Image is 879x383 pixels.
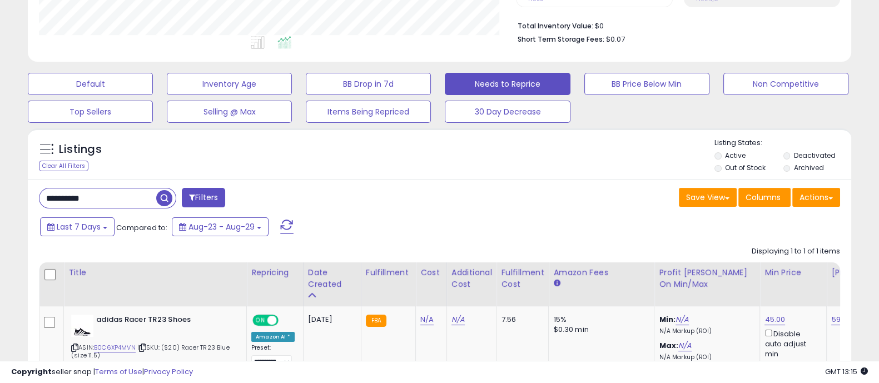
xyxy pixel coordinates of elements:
button: Needs to Reprice [445,73,570,95]
button: Inventory Age [167,73,292,95]
div: Disable auto adjust min [764,327,818,359]
b: Short Term Storage Fees: [518,34,604,44]
div: Min Price [764,267,822,278]
b: Min: [659,314,676,325]
label: Archived [793,163,823,172]
div: Displaying 1 to 1 of 1 items [752,246,840,257]
button: Last 7 Days [40,217,115,236]
button: Top Sellers [28,101,153,123]
label: Active [725,151,746,160]
button: Save View [679,188,737,207]
span: Columns [746,192,781,203]
div: Cost [420,267,442,278]
button: BB Price Below Min [584,73,709,95]
div: ASIN: [71,315,238,373]
label: Deactivated [793,151,835,160]
button: Selling @ Max [167,101,292,123]
button: Filters [182,188,225,207]
div: Date Created [308,267,356,290]
p: N/A Markup (ROI) [659,327,751,335]
a: N/A [451,314,465,325]
img: 31QuNiVCzqL._SL40_.jpg [71,315,93,337]
span: Compared to: [116,222,167,233]
div: 15% [553,315,645,325]
strong: Copyright [11,366,52,377]
div: Additional Cost [451,267,492,290]
div: Profit [PERSON_NAME] on Min/Max [659,267,755,290]
span: Aug-23 - Aug-29 [188,221,255,232]
button: Default [28,73,153,95]
a: N/A [678,340,692,351]
div: Fulfillment Cost [501,267,544,290]
div: seller snap | | [11,367,193,377]
a: Privacy Policy [144,366,193,377]
a: N/A [420,314,434,325]
div: Fulfillment [366,267,411,278]
small: FBA [366,315,386,327]
div: Repricing [251,267,299,278]
p: Listing States: [714,138,851,148]
li: $0 [518,18,832,32]
button: Items Being Repriced [306,101,431,123]
button: Aug-23 - Aug-29 [172,217,269,236]
div: Amazon AI * [251,332,295,342]
a: 59.95 [831,314,851,325]
a: 45.00 [764,314,785,325]
th: The percentage added to the cost of goods (COGS) that forms the calculator for Min & Max prices. [654,262,760,306]
label: Out of Stock [725,163,766,172]
span: | SKU: ($20) Racer TR23 Blue (size 11.5) [71,343,230,360]
button: Columns [738,188,791,207]
div: Preset: [251,344,295,369]
div: Amazon Fees [553,267,649,278]
a: B0C6XP4MVN [94,343,136,352]
button: Actions [792,188,840,207]
a: Terms of Use [95,366,142,377]
div: [DATE] [308,315,352,325]
span: $0.07 [606,34,625,44]
span: Last 7 Days [57,221,101,232]
button: BB Drop in 7d [306,73,431,95]
span: ON [254,316,267,325]
h5: Listings [59,142,102,157]
div: Clear All Filters [39,161,88,171]
button: Non Competitive [723,73,848,95]
b: Total Inventory Value: [518,21,593,31]
b: adidas Racer TR23 Shoes [96,315,231,328]
small: Amazon Fees. [553,278,560,289]
div: $0.30 min [553,325,645,335]
div: Title [68,267,242,278]
b: Max: [659,340,678,351]
span: 2025-09-6 13:15 GMT [825,366,868,377]
a: N/A [676,314,689,325]
button: 30 Day Decrease [445,101,570,123]
span: OFF [277,316,295,325]
div: 7.56 [501,315,540,325]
